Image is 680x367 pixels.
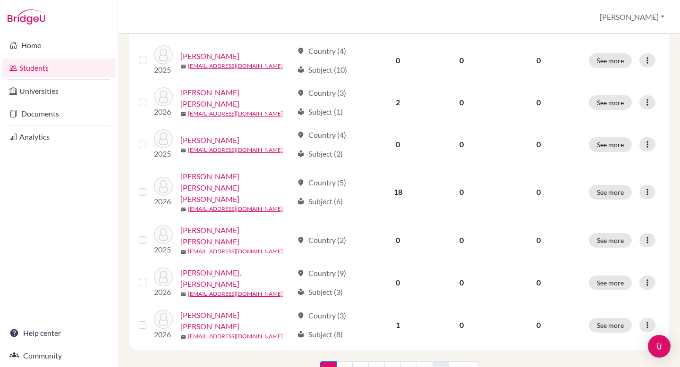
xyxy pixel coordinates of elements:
[154,177,173,196] img: CANTU VILLARREAL, ANA VICTORIA
[154,244,173,255] p: 2025
[154,286,173,298] p: 2026
[297,108,305,116] span: local_library
[589,137,632,152] button: See more
[154,148,173,159] p: 2025
[2,324,116,342] a: Help center
[2,346,116,365] a: Community
[2,104,116,123] a: Documents
[297,312,305,319] span: location_on
[367,165,429,219] td: 18
[500,186,578,198] p: 0
[429,304,494,346] td: 0
[154,106,173,117] p: 2026
[297,267,346,279] div: Country (9)
[589,53,632,68] button: See more
[367,304,429,346] td: 1
[648,335,671,358] div: Open Intercom Messenger
[154,64,173,75] p: 2025
[297,129,346,141] div: Country (4)
[595,8,669,26] button: [PERSON_NAME]
[154,225,173,244] img: CARDENAS GONZALEZ, XIMENA ALEJANDRA
[297,331,305,338] span: local_library
[180,134,239,146] a: [PERSON_NAME]
[297,131,305,139] span: location_on
[297,64,347,75] div: Subject (10)
[188,290,283,298] a: [EMAIL_ADDRESS][DOMAIN_NAME]
[500,139,578,150] p: 0
[180,267,293,290] a: [PERSON_NAME], [PERSON_NAME]
[297,89,305,97] span: location_on
[297,66,305,74] span: local_library
[180,207,186,212] span: mail
[154,45,173,64] img: Briseño, Ramón
[188,332,283,341] a: [EMAIL_ADDRESS][DOMAIN_NAME]
[297,150,305,158] span: local_library
[8,9,45,25] img: Bridge-U
[180,50,239,62] a: [PERSON_NAME]
[180,225,293,247] a: [PERSON_NAME] [PERSON_NAME]
[180,292,186,297] span: mail
[154,87,173,106] img: BRISEÑO SEGOVIA, GERARDO
[429,165,494,219] td: 0
[2,36,116,55] a: Home
[297,87,346,99] div: Country (3)
[429,219,494,261] td: 0
[297,47,305,55] span: location_on
[180,87,293,109] a: [PERSON_NAME] [PERSON_NAME]
[297,310,346,321] div: Country (3)
[297,269,305,277] span: location_on
[188,205,283,213] a: [EMAIL_ADDRESS][DOMAIN_NAME]
[589,185,632,200] button: See more
[297,286,343,298] div: Subject (3)
[297,329,343,340] div: Subject (8)
[589,233,632,248] button: See more
[589,275,632,290] button: See more
[180,249,186,255] span: mail
[154,329,173,340] p: 2026
[188,62,283,70] a: [EMAIL_ADDRESS][DOMAIN_NAME]
[367,219,429,261] td: 0
[367,261,429,304] td: 0
[297,179,305,186] span: location_on
[180,111,186,117] span: mail
[297,234,346,246] div: Country (2)
[500,319,578,331] p: 0
[367,124,429,165] td: 0
[297,236,305,244] span: location_on
[429,124,494,165] td: 0
[367,40,429,81] td: 0
[180,309,293,332] a: [PERSON_NAME] [PERSON_NAME]
[500,55,578,66] p: 0
[500,234,578,246] p: 0
[2,58,116,77] a: Students
[154,196,173,207] p: 2026
[154,310,173,329] img: CASTILLO ROJAS, LUCIANA
[180,148,186,153] span: mail
[297,106,343,117] div: Subject (1)
[429,40,494,81] td: 0
[589,95,632,110] button: See more
[297,177,346,188] div: Country (5)
[589,318,632,333] button: See more
[500,277,578,288] p: 0
[180,171,293,205] a: [PERSON_NAME] [PERSON_NAME] [PERSON_NAME]
[2,82,116,100] a: Universities
[429,261,494,304] td: 0
[297,45,346,57] div: Country (4)
[367,81,429,124] td: 2
[154,129,173,148] img: CALAFELL GARZA, ENRIQUE
[297,198,305,205] span: local_library
[154,267,173,286] img: CASTAÑEDA CERECEDO, FATIMA
[188,109,283,118] a: [EMAIL_ADDRESS][DOMAIN_NAME]
[180,64,186,69] span: mail
[429,81,494,124] td: 0
[500,97,578,108] p: 0
[297,148,343,159] div: Subject (2)
[180,334,186,340] span: mail
[297,196,343,207] div: Subject (6)
[297,288,305,296] span: local_library
[2,127,116,146] a: Analytics
[188,247,283,256] a: [EMAIL_ADDRESS][DOMAIN_NAME]
[188,146,283,154] a: [EMAIL_ADDRESS][DOMAIN_NAME]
